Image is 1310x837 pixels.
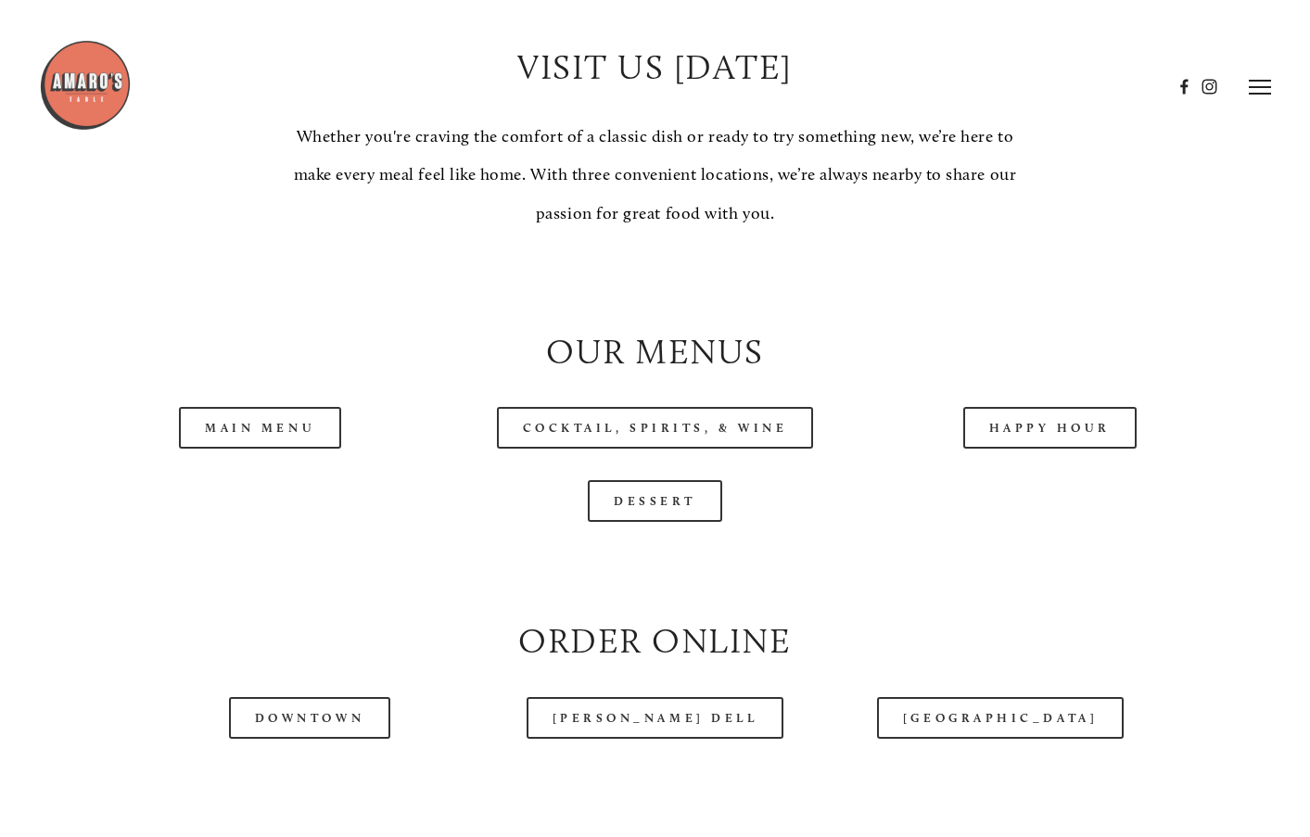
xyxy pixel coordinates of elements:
[588,480,722,522] a: Dessert
[79,616,1231,666] h2: Order Online
[179,407,341,449] a: Main Menu
[963,407,1138,449] a: Happy Hour
[229,697,390,739] a: Downtown
[877,697,1124,739] a: [GEOGRAPHIC_DATA]
[39,39,132,132] img: Amaro's Table
[527,697,784,739] a: [PERSON_NAME] Dell
[276,118,1035,233] p: Whether you're craving the comfort of a classic dish or ready to try something new, we’re here to...
[497,407,814,449] a: Cocktail, Spirits, & Wine
[79,327,1231,376] h2: Our Menus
